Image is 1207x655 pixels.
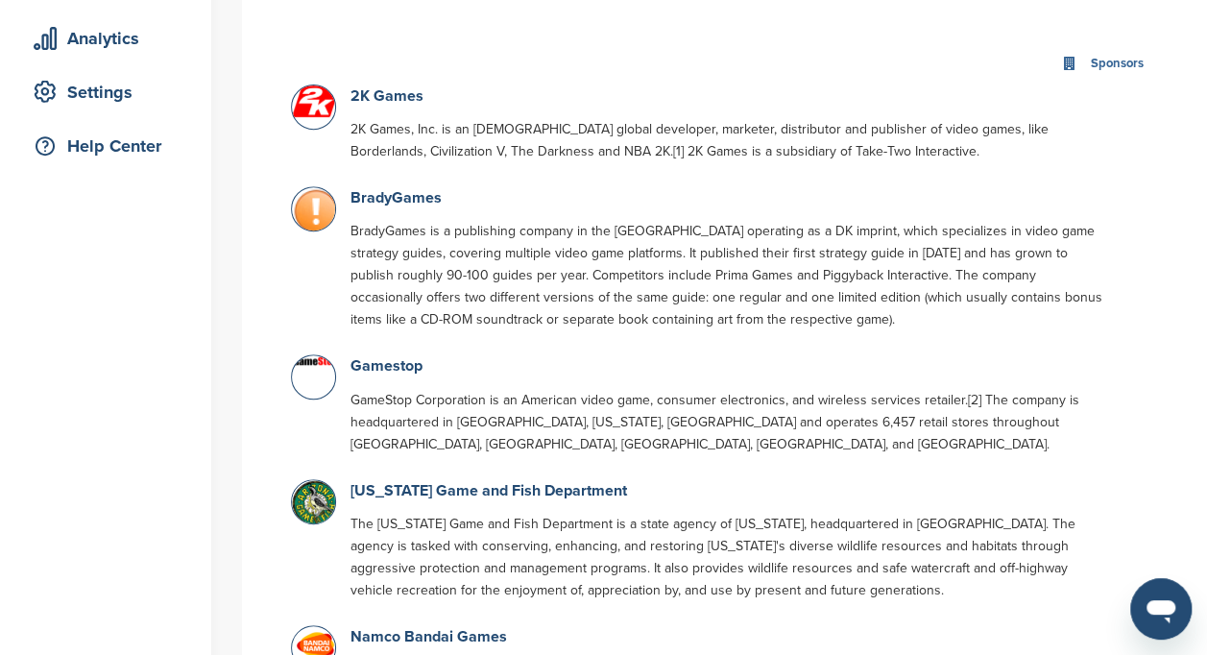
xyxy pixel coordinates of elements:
[29,21,192,56] div: Analytics
[350,513,1112,601] p: The [US_STATE] Game and Fish Department is a state agency of [US_STATE], headquartered in [GEOGRA...
[292,355,340,367] img: Data
[19,70,192,114] a: Settings
[29,75,192,109] div: Settings
[1086,53,1148,75] div: Sponsors
[350,481,627,500] a: [US_STATE] Game and Fish Department
[292,480,340,528] img: Open uri20141112 50798 hatidc
[350,389,1112,455] p: GameStop Corporation is an American video game, consumer electronics, and wireless services retai...
[19,16,192,61] a: Analytics
[19,124,192,168] a: Help Center
[292,187,340,235] img: Data
[292,85,340,117] img: 2k
[350,86,423,106] a: 2K Games
[29,129,192,163] div: Help Center
[1130,578,1192,640] iframe: Button to launch messaging window
[350,118,1112,162] p: 2K Games, Inc. is an [DEMOGRAPHIC_DATA] global developer, marketer, distributor and publisher of ...
[350,356,422,376] a: Gamestop
[350,627,507,646] a: Namco Bandai Games
[350,188,442,207] a: BradyGames
[350,220,1112,330] p: BradyGames is a publishing company in the [GEOGRAPHIC_DATA] operating as a DK imprint, which spec...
